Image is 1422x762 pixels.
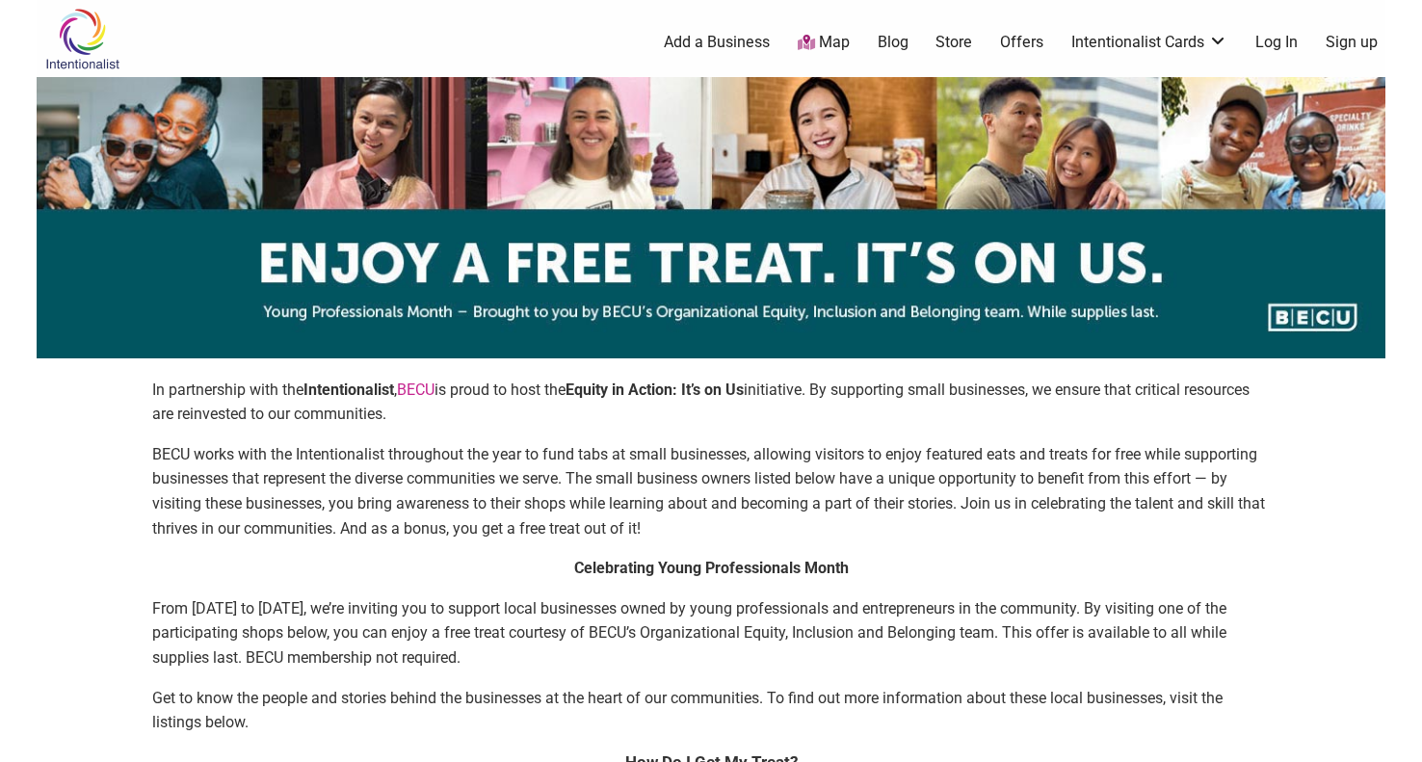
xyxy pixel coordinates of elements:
[152,442,1270,540] p: BECU works with the Intentionalist throughout the year to fund tabs at small businesses, allowing...
[397,381,434,399] a: BECU
[152,378,1270,427] p: In partnership with the , is proud to host the initiative. By supporting small businesses, we ens...
[935,32,972,53] a: Store
[878,32,908,53] a: Blog
[152,686,1270,735] p: Get to know the people and stories behind the businesses at the heart of our communities. To find...
[1255,32,1298,53] a: Log In
[303,381,394,399] strong: Intentionalist
[798,32,850,54] a: Map
[1326,32,1378,53] a: Sign up
[37,77,1385,358] img: sponsor logo
[37,8,128,70] img: Intentionalist
[566,381,744,399] strong: Equity in Action: It’s on Us
[1000,32,1043,53] a: Offers
[1071,32,1227,53] a: Intentionalist Cards
[664,32,770,53] a: Add a Business
[574,559,849,577] strong: Celebrating Young Professionals Month
[152,596,1270,670] p: From [DATE] to [DATE], we’re inviting you to support local businesses owned by young professional...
